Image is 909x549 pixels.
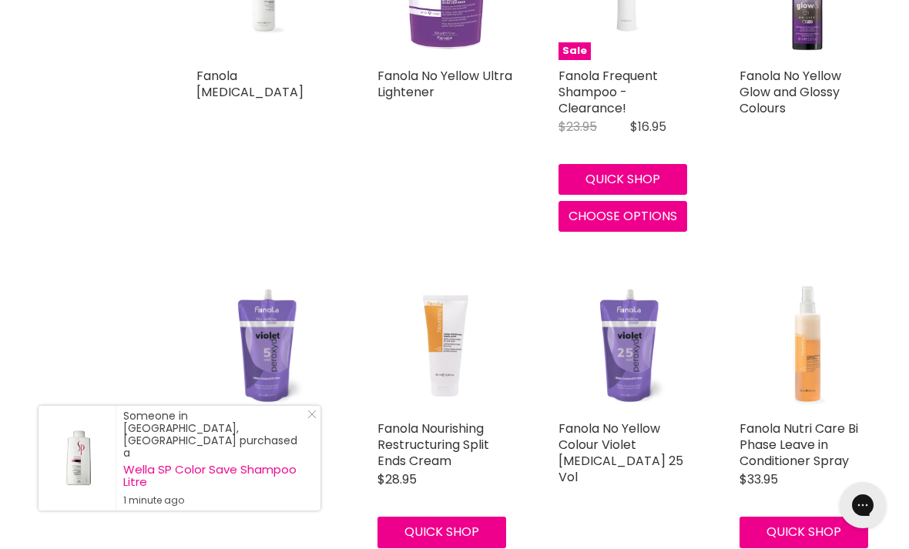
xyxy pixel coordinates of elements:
button: Choose options [558,201,687,232]
span: $33.95 [740,470,778,488]
a: Fanola No Yellow Ultra Lightener [377,67,512,101]
img: Fanola No Yellow Color Violet Peroxide 5 Vol [219,278,309,413]
a: Fanola No Yellow Colour Violet Peroxide 25 Vol Fanola No Yellow Colour Violet Peroxide 25 Vol [558,278,693,413]
a: Fanola No Yellow Colour Violet [MEDICAL_DATA] 25 Vol [558,420,683,486]
a: Fanola No Yellow Color Violet Peroxide 5 Vol [196,278,331,413]
button: Quick shop [558,164,687,195]
span: $28.95 [377,470,417,488]
img: Fanola No Yellow Colour Violet Peroxide 25 Vol [581,278,671,413]
img: Fanola Nutri Care Bi Phase Leave in Conditioner Spray [740,278,874,413]
span: Choose options [569,207,677,225]
a: Wella SP Color Save Shampoo Litre [123,464,305,488]
a: Fanola Frequent Shampoo - Clearance! [558,67,658,117]
button: Quick shop [740,517,868,547]
iframe: Gorgias live chat messenger [832,477,894,534]
svg: Close Icon [307,410,317,419]
a: Visit product page [39,406,116,511]
small: 1 minute ago [123,494,305,507]
span: $23.95 [558,118,597,136]
img: Fanola Nourishing Restructuring Split Ends Cream [377,278,512,413]
span: $16.95 [630,118,666,136]
a: Fanola Nutri Care Bi Phase Leave in Conditioner Spray [740,420,858,470]
a: Fanola Nourishing Restructuring Split Ends Cream [377,420,489,470]
span: Sale [558,42,591,60]
button: Quick shop [377,517,506,547]
div: Someone in [GEOGRAPHIC_DATA], [GEOGRAPHIC_DATA] purchased a [123,410,305,507]
a: Fanola No Yellow Glow and Glossy Colours [740,67,841,117]
a: Close Notification [301,410,317,425]
a: Fanola [MEDICAL_DATA] [196,67,304,101]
